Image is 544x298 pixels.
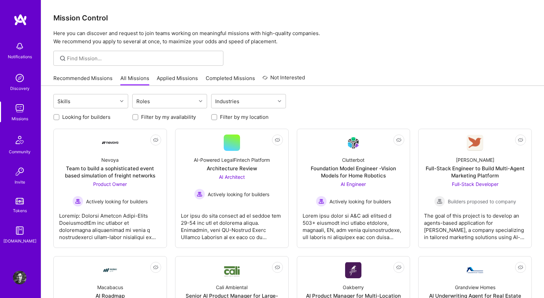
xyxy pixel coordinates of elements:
[262,74,305,86] a: Not Interested
[120,75,149,86] a: All Missions
[216,284,248,291] div: Cali Ambiental
[120,99,123,103] i: icon Chevron
[53,14,532,22] h3: Mission Control
[59,135,161,242] a: Company LogoNevoyaTeam to build a sophisticated event based simulation of freight networksProduct...
[518,265,523,270] i: icon EyeClosed
[452,181,498,187] span: Full-Stack Developer
[219,174,245,180] span: AI Architect
[13,101,27,115] img: teamwork
[208,191,269,198] span: Actively looking for builders
[199,99,202,103] i: icon Chevron
[424,135,526,242] a: Company Logo[PERSON_NAME]Full-Stack Engineer to Build Multi-Agent Marketing PlatformFull-Stack De...
[455,284,495,291] div: Grandview Homes
[303,207,405,241] div: Lorem ipsu dolor si A&C adi elitsed d 503+ eiusmodt inci utlabo etdolore, magnaali, EN, adm venia...
[207,165,257,172] div: Architecture Review
[181,207,283,241] div: Lor ipsu do sita consect ad el seddoe tem 29-54 inc utl et dolorema aliqua. Enimadmin, veni QU-No...
[303,165,405,179] div: Foundation Model Engineer -Vision Models for Home Robotics
[153,265,158,270] i: icon EyeClosed
[345,135,361,151] img: Company Logo
[13,71,27,85] img: discovery
[278,99,281,103] i: icon Chevron
[10,85,30,92] div: Discovery
[59,165,161,179] div: Team to build a sophisticated event based simulation of freight networks
[153,137,158,143] i: icon EyeClosed
[214,96,241,106] div: Industries
[341,181,366,187] span: AI Engineer
[181,135,283,242] a: AI-Powered LegalFintech PlatformArchitecture ReviewAI Architect Actively looking for buildersActi...
[97,284,123,291] div: Macabacus
[456,156,494,163] div: [PERSON_NAME]
[15,178,25,186] div: Invite
[434,196,445,207] img: Builders proposed to company
[220,113,269,121] label: Filter by my location
[101,156,119,163] div: Nevoya
[303,135,405,242] a: Company LogoClutterbotFoundation Model Engineer -Vision Models for Home RoboticsAI Engineer Activ...
[157,75,198,86] a: Applied Missions
[194,189,205,200] img: Actively looking for builders
[86,198,148,205] span: Actively looking for builders
[448,198,516,205] span: Builders proposed to company
[16,198,24,204] img: tokens
[67,55,218,62] input: Find Mission...
[141,113,196,121] label: Filter by my availability
[224,263,240,277] img: Company Logo
[275,137,280,143] i: icon EyeClosed
[329,198,391,205] span: Actively looking for builders
[13,165,27,178] img: Invite
[3,237,36,245] div: [DOMAIN_NAME]
[13,271,27,284] img: User Avatar
[206,75,255,86] a: Completed Missions
[424,165,526,179] div: Full-Stack Engineer to Build Multi-Agent Marketing Platform
[424,207,526,241] div: The goal of this project is to develop an agents-based application for [PERSON_NAME], a company s...
[13,207,27,214] div: Tokens
[396,265,402,270] i: icon EyeClosed
[14,14,27,26] img: logo
[8,53,32,60] div: Notifications
[9,148,31,155] div: Community
[53,29,532,46] p: Here you can discover and request to join teams working on meaningful missions with high-quality ...
[102,141,118,144] img: Company Logo
[12,115,28,122] div: Missions
[102,262,118,278] img: Company Logo
[11,271,28,284] a: User Avatar
[467,267,483,273] img: Company Logo
[342,156,364,163] div: Clutterbot
[53,75,113,86] a: Recommended Missions
[316,196,327,207] img: Actively looking for builders
[13,40,27,53] img: bell
[194,156,270,163] div: AI-Powered LegalFintech Platform
[56,96,72,106] div: Skills
[72,196,83,207] img: Actively looking for builders
[13,224,27,237] img: guide book
[59,207,161,241] div: Loremip: Dolorsi Ametcon Adipi-Elits DoeiusmodtEm inc utlabor et doloremagna aliquaenimad mi veni...
[518,137,523,143] i: icon EyeClosed
[62,113,111,121] label: Looking for builders
[467,135,483,151] img: Company Logo
[135,96,152,106] div: Roles
[59,54,67,62] i: icon SearchGrey
[275,265,280,270] i: icon EyeClosed
[343,284,364,291] div: Oakberry
[345,262,361,278] img: Company Logo
[93,181,127,187] span: Product Owner
[12,132,28,148] img: Community
[396,137,402,143] i: icon EyeClosed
